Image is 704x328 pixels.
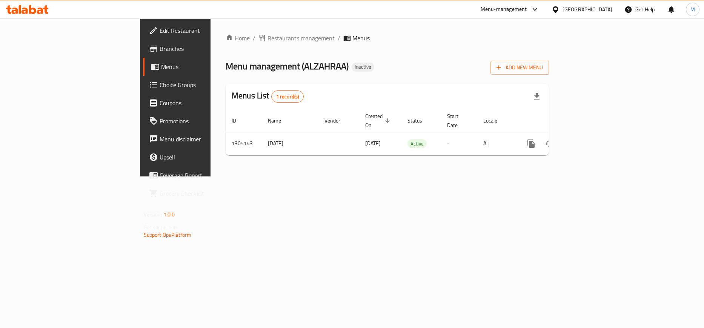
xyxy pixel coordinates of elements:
[407,139,427,148] div: Active
[160,189,252,198] span: Grocery Checklist
[143,40,258,58] a: Branches
[490,61,549,75] button: Add New Menu
[407,139,427,148] span: Active
[352,63,374,72] div: Inactive
[226,58,349,75] span: Menu management ( ALZAHRAA )
[352,64,374,70] span: Inactive
[143,76,258,94] a: Choice Groups
[447,112,468,130] span: Start Date
[496,63,543,72] span: Add New Menu
[160,80,252,89] span: Choice Groups
[160,135,252,144] span: Menu disclaimer
[160,171,252,180] span: Coverage Report
[690,5,695,14] span: M
[352,34,370,43] span: Menus
[272,93,304,100] span: 1 record(s)
[144,230,192,240] a: Support.OpsPlatform
[516,109,601,132] th: Actions
[477,132,516,155] td: All
[528,87,546,106] div: Export file
[258,34,335,43] a: Restaurants management
[483,116,507,125] span: Locale
[143,166,258,184] a: Coverage Report
[161,62,252,71] span: Menus
[232,116,246,125] span: ID
[160,116,252,126] span: Promotions
[160,98,252,107] span: Coupons
[232,90,304,103] h2: Menus List
[407,116,432,125] span: Status
[144,210,162,219] span: Version:
[365,138,381,148] span: [DATE]
[163,210,175,219] span: 1.0.0
[563,5,612,14] div: [GEOGRAPHIC_DATA]
[143,112,258,130] a: Promotions
[143,130,258,148] a: Menu disclaimer
[143,58,258,76] a: Menus
[271,90,304,103] div: Total records count
[268,116,291,125] span: Name
[160,26,252,35] span: Edit Restaurant
[143,21,258,40] a: Edit Restaurant
[226,109,601,155] table: enhanced table
[540,135,558,153] button: Change Status
[324,116,350,125] span: Vendor
[143,148,258,166] a: Upsell
[226,34,549,43] nav: breadcrumb
[160,153,252,162] span: Upsell
[338,34,340,43] li: /
[143,184,258,202] a: Grocery Checklist
[522,135,540,153] button: more
[160,44,252,53] span: Branches
[441,132,477,155] td: -
[481,5,527,14] div: Menu-management
[365,112,392,130] span: Created On
[267,34,335,43] span: Restaurants management
[143,94,258,112] a: Coupons
[144,222,178,232] span: Get support on:
[262,132,318,155] td: [DATE]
